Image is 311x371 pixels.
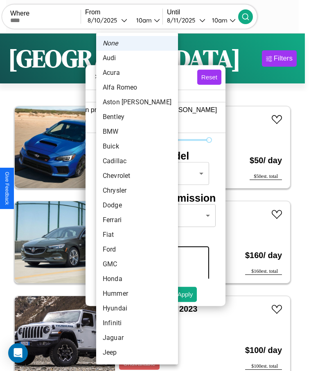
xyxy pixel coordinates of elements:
li: Fiat [96,227,178,242]
li: Infiniti [96,316,178,331]
li: Jaguar [96,331,178,345]
li: Ford [96,242,178,257]
li: Chevrolet [96,169,178,183]
li: Honda [96,272,178,286]
li: Aston [PERSON_NAME] [96,95,178,110]
li: Jeep [96,345,178,360]
em: None [103,38,118,48]
li: Audi [96,51,178,65]
li: Hummer [96,286,178,301]
li: Buick [96,139,178,154]
li: Ferrari [96,213,178,227]
li: GMC [96,257,178,272]
li: Acura [96,65,178,80]
li: Hyundai [96,301,178,316]
li: Dodge [96,198,178,213]
li: Cadillac [96,154,178,169]
li: Bentley [96,110,178,124]
div: Open Intercom Messenger [8,343,28,363]
li: Chrysler [96,183,178,198]
li: Alfa Romeo [96,80,178,95]
li: BMW [96,124,178,139]
div: Give Feedback [4,172,10,205]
